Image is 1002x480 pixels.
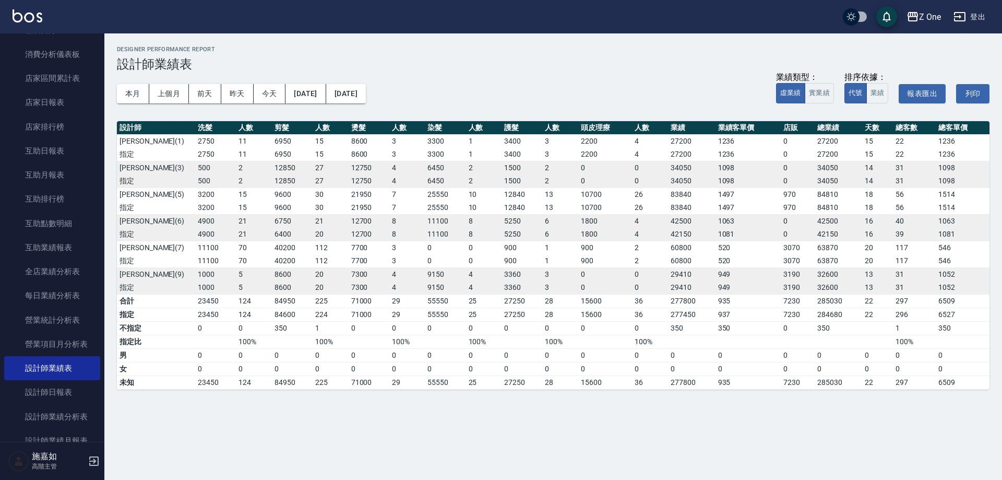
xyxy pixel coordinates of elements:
td: 27200 [668,134,715,148]
td: 2200 [578,134,632,148]
td: 11100 [195,254,236,268]
td: 11100 [195,241,236,254]
a: 每日業績分析表 [4,284,100,308]
td: 546 [936,241,989,254]
td: 1081 [936,228,989,241]
td: 10700 [578,201,632,215]
a: 設計師日報表 [4,380,100,404]
td: 2200 [578,148,632,161]
td: 7 [389,188,425,201]
td: 指定 [117,254,195,268]
th: 人數 [466,121,502,135]
td: 1800 [578,214,632,228]
th: 護髮 [502,121,542,135]
img: Person [8,451,29,472]
td: 3 [542,134,578,148]
td: 15 [862,148,893,161]
td: 9150 [425,267,466,281]
td: 8600 [349,148,389,161]
td: 1 [542,254,578,268]
td: 84810 [815,201,862,215]
th: 染髮 [425,121,466,135]
th: 人數 [313,121,349,135]
h2: Designer Performance Report [117,46,989,53]
td: 60800 [668,254,715,268]
td: 3 [542,281,578,295]
td: 11100 [425,214,466,228]
h5: 施嘉如 [32,451,85,462]
td: 7700 [349,241,389,254]
img: Logo [13,9,42,22]
td: 3400 [502,134,542,148]
td: 6450 [425,161,466,174]
td: 83840 [668,201,715,215]
td: 3 [542,148,578,161]
td: 112 [313,241,349,254]
td: 31 [893,174,935,188]
td: 900 [502,241,542,254]
th: 人數 [542,121,578,135]
td: 12700 [349,214,389,228]
td: 4 [632,134,668,148]
td: 1098 [715,174,781,188]
td: 6 [542,214,578,228]
td: 20 [313,267,349,281]
button: 報表匯出 [899,84,946,103]
td: 6950 [272,148,313,161]
td: 14 [862,161,893,174]
td: 指定 [117,174,195,188]
a: 互助業績報表 [4,236,100,260]
a: 營業項目月分析表 [4,332,100,356]
td: 4 [389,174,425,188]
td: 0 [781,148,815,161]
td: 4 [466,267,502,281]
td: 3200 [195,201,236,215]
td: 指定 [117,148,195,161]
td: 500 [195,161,236,174]
td: 8 [466,214,502,228]
th: 總客數 [893,121,935,135]
td: 27200 [668,148,715,161]
td: 14 [862,174,893,188]
table: a dense table [117,121,989,390]
td: 6750 [272,214,313,228]
a: 全店業績分析表 [4,260,100,284]
td: 3 [389,148,425,161]
td: 949 [715,281,781,295]
td: 3300 [425,134,466,148]
td: 8600 [272,267,313,281]
td: 31 [893,161,935,174]
td: 12700 [349,228,389,241]
td: 4900 [195,228,236,241]
td: 0 [781,174,815,188]
td: 83840 [668,188,715,201]
td: 70 [236,241,272,254]
td: 2 [236,161,272,174]
td: 27 [313,174,349,188]
td: 6450 [425,174,466,188]
td: 0 [632,161,668,174]
th: 人數 [389,121,425,135]
td: 3190 [781,281,815,295]
td: 2 [236,174,272,188]
td: 3360 [502,281,542,295]
td: 30 [313,201,349,215]
a: 互助月報表 [4,163,100,187]
td: 29410 [668,267,715,281]
td: [PERSON_NAME](1) [117,134,195,148]
td: 16 [862,228,893,241]
td: 42150 [815,228,862,241]
td: 21 [313,214,349,228]
td: 8600 [349,134,389,148]
button: Z One [902,6,945,28]
button: 代號 [844,83,867,103]
td: [PERSON_NAME](5) [117,188,195,201]
td: 1236 [936,148,989,161]
a: 店家排行榜 [4,115,100,139]
td: 5 [236,281,272,295]
th: 業績客單價 [715,121,781,135]
td: 29410 [668,281,715,295]
td: 1500 [502,174,542,188]
td: 10 [466,188,502,201]
td: 1514 [936,188,989,201]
